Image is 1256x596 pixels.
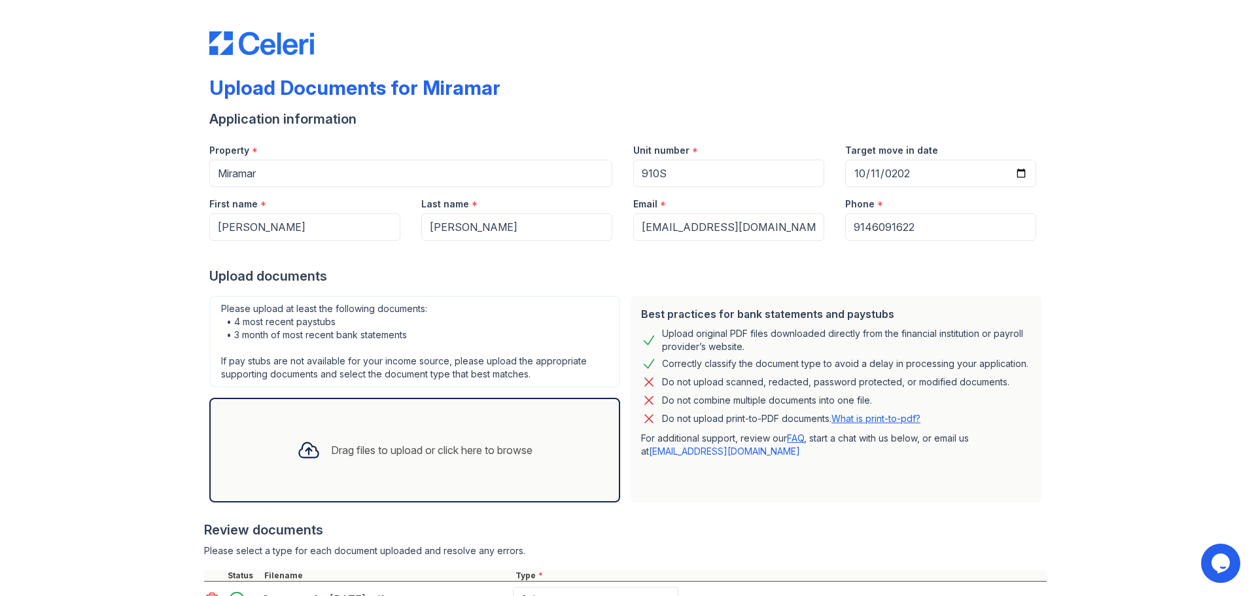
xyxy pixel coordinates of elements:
[225,570,262,581] div: Status
[209,110,1047,128] div: Application information
[649,446,800,457] a: [EMAIL_ADDRESS][DOMAIN_NAME]
[209,296,620,387] div: Please upload at least the following documents: • 4 most recent paystubs • 3 month of most recent...
[662,393,872,408] div: Do not combine multiple documents into one file.
[845,198,875,211] label: Phone
[421,198,469,211] label: Last name
[204,521,1047,539] div: Review documents
[331,442,532,458] div: Drag files to upload or click here to browse
[845,144,938,157] label: Target move in date
[831,413,920,424] a: What is print-to-pdf?
[204,544,1047,557] div: Please select a type for each document uploaded and resolve any errors.
[209,76,500,99] div: Upload Documents for Miramar
[209,31,314,55] img: CE_Logo_Blue-a8612792a0a2168367f1c8372b55b34899dd931a85d93a1a3d3e32e68fde9ad4.png
[633,198,657,211] label: Email
[209,267,1047,285] div: Upload documents
[209,144,249,157] label: Property
[513,570,1047,581] div: Type
[641,432,1031,458] p: For additional support, review our , start a chat with us below, or email us at
[787,432,804,444] a: FAQ
[633,144,689,157] label: Unit number
[662,374,1009,390] div: Do not upload scanned, redacted, password protected, or modified documents.
[209,198,258,211] label: First name
[1201,544,1243,583] iframe: chat widget
[262,570,513,581] div: Filename
[641,306,1031,322] div: Best practices for bank statements and paystubs
[662,327,1031,353] div: Upload original PDF files downloaded directly from the financial institution or payroll provider’...
[662,412,920,425] p: Do not upload print-to-PDF documents.
[662,356,1028,372] div: Correctly classify the document type to avoid a delay in processing your application.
